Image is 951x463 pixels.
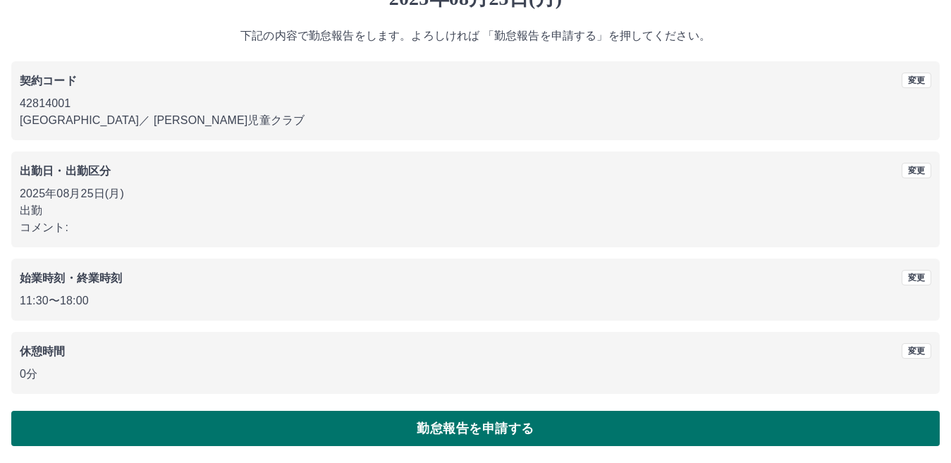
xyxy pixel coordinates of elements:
[11,27,940,44] p: 下記の内容で勤怠報告をします。よろしければ 「勤怠報告を申請する」を押してください。
[11,411,940,446] button: 勤怠報告を申請する
[20,112,931,129] p: [GEOGRAPHIC_DATA] ／ [PERSON_NAME]児童クラブ
[20,219,931,236] p: コメント:
[902,270,931,285] button: 変更
[902,343,931,359] button: 変更
[20,75,77,87] b: 契約コード
[20,202,931,219] p: 出勤
[20,185,931,202] p: 2025年08月25日(月)
[902,163,931,178] button: 変更
[20,366,931,383] p: 0分
[20,345,66,357] b: 休憩時間
[20,292,931,309] p: 11:30 〜 18:00
[902,73,931,88] button: 変更
[20,272,122,284] b: 始業時刻・終業時刻
[20,165,111,177] b: 出勤日・出勤区分
[20,95,931,112] p: 42814001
